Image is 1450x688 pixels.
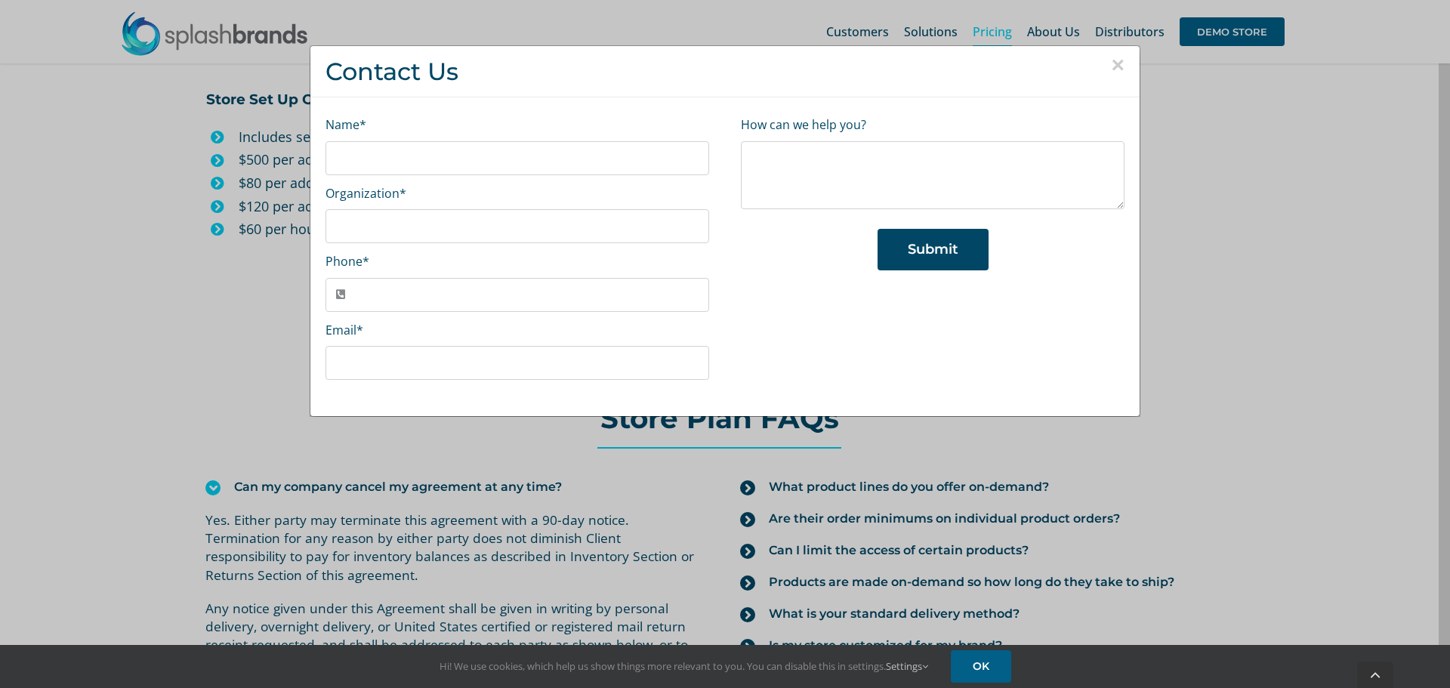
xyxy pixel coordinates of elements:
[741,116,866,133] label: How can we help you?
[362,253,369,270] abbr: required
[325,57,1125,85] h3: Contact Us
[356,322,363,338] abbr: required
[359,116,366,133] abbr: required
[325,253,369,270] label: Phone
[325,185,406,202] label: Organization
[325,116,366,133] label: Name
[1111,54,1125,76] button: Close
[400,185,406,202] abbr: required
[908,242,958,258] span: Submit
[878,229,989,270] button: Submit
[325,322,363,338] label: Email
